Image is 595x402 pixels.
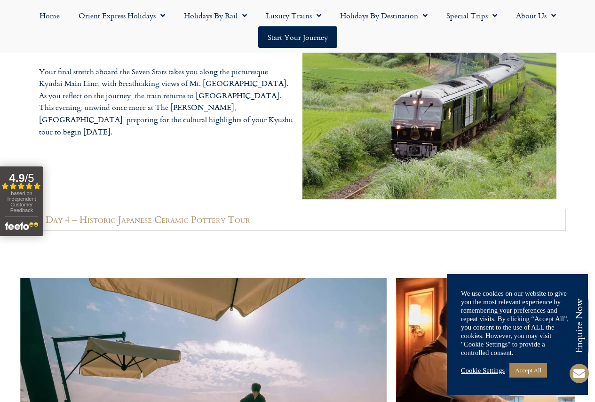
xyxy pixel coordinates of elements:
p: Your final stretch aboard the Seven Stars takes you along the picturesque Kyudai Main Line, with ... [39,66,293,138]
a: Holidays by Rail [175,5,256,26]
a: About Us [507,5,565,26]
nav: Menu [5,5,590,48]
h2: Day 4 – Historic Japanese Ceramic Pottery Tour [46,214,250,226]
a: Accept All [509,363,547,378]
a: Start your Journey [258,26,337,48]
a: Holidays by Destination [331,5,437,26]
div: We use cookies on our website to give you the most relevant experience by remembering your prefer... [461,289,574,357]
a: Luxury Trains [256,5,331,26]
a: Home [30,5,69,26]
a: Cookie Settings [461,366,505,375]
summary: Day 4 – Historic Japanese Ceramic Pottery Tour [30,209,566,231]
a: Special Trips [437,5,507,26]
a: Orient Express Holidays [69,5,175,26]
